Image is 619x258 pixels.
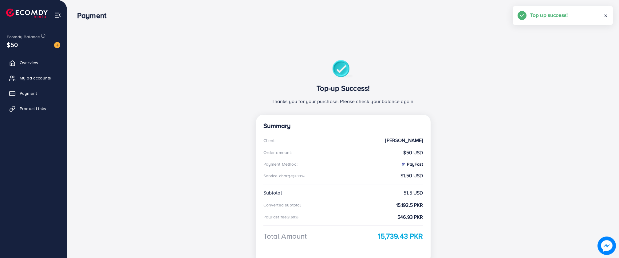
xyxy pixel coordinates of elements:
[396,202,423,209] strong: 15,192.5 PKR
[403,149,423,156] strong: $50 USD
[263,214,301,220] div: PayFast fee
[263,98,423,105] p: Thanks you for your purchase. Please check your balance again.
[397,214,423,221] strong: 546.93 PKR
[404,189,423,196] strong: 51.5 USD
[77,11,111,20] h3: Payment
[287,215,298,220] small: (3.60%)
[263,231,307,241] div: Total Amount
[263,202,301,208] div: Converted subtotal
[263,149,292,156] div: Order amount:
[5,72,62,84] a: My ad accounts
[5,102,62,115] a: Product Links
[5,56,62,69] a: Overview
[263,161,298,167] div: Payment Method:
[20,90,37,96] span: Payment
[400,161,423,167] strong: PayFast
[5,87,62,99] a: Payment
[263,137,276,144] div: Client:
[7,40,18,49] span: $50
[332,60,354,79] img: success
[7,34,40,40] span: Ecomdy Balance
[54,42,60,48] img: image
[400,162,405,167] img: PayFast
[263,122,423,130] h4: Summary
[530,11,568,19] h5: Top up success!
[54,12,61,19] img: menu
[400,172,423,179] strong: $1.50 USD
[263,189,282,196] div: Subtotal
[293,174,306,179] small: (3.00%):
[6,9,48,18] img: logo
[20,106,46,112] span: Product Links
[385,137,423,144] strong: [PERSON_NAME]
[263,84,423,93] h3: Top-up Success!
[20,60,38,66] span: Overview
[597,237,616,255] img: image
[263,173,308,179] div: Service charge
[378,231,423,241] strong: 15,739.43 PKR
[20,75,51,81] span: My ad accounts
